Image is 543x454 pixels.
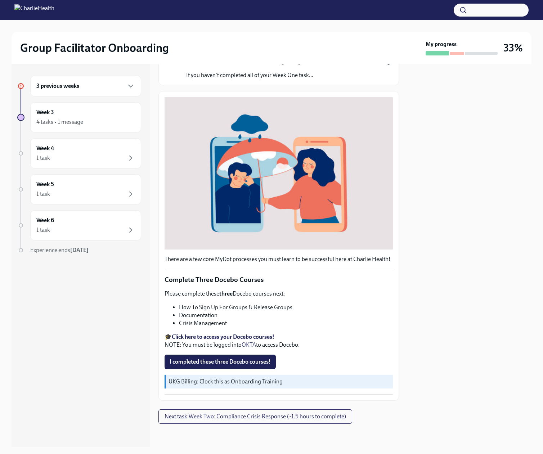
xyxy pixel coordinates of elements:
[165,255,393,263] p: There are a few core MyDot processes you must learn to be successful here at Charlie Health!
[503,41,523,54] h3: 33%
[426,40,457,48] strong: My progress
[36,226,50,234] div: 1 task
[158,409,352,424] button: Next task:Week Two: Compliance Crisis Response (~1.5 hours to complete)
[36,154,50,162] div: 1 task
[242,341,256,348] a: OKTA
[17,138,141,168] a: Week 41 task
[165,290,393,298] p: Please complete these Docebo courses next:
[70,247,89,253] strong: [DATE]
[36,82,79,90] h6: 3 previous weeks
[179,304,393,311] li: How To Sign Up For Groups & Release Groups
[30,76,141,96] div: 3 previous weeks
[36,180,54,188] h6: Week 5
[165,333,393,349] p: 🎓 NOTE: You must be logged into to access Docebo.
[165,275,393,284] p: Complete Three Docebo Courses
[17,210,141,241] a: Week 61 task
[36,108,54,116] h6: Week 3
[36,144,54,152] h6: Week 4
[14,4,54,16] img: CharlieHealth
[186,71,313,79] p: If you haven't completed all of your Week One task...
[20,41,169,55] h2: Group Facilitator Onboarding
[179,319,393,327] li: Crisis Management
[179,311,393,319] li: Documentation
[170,358,271,365] span: I completed these three Docebo courses!
[36,118,83,126] div: 4 tasks • 1 message
[165,355,276,369] button: I completed these three Docebo courses!
[165,413,346,420] span: Next task : Week Two: Compliance Crisis Response (~1.5 hours to complete)
[172,333,274,340] a: Click here to access your Docebo courses!
[30,247,89,253] span: Experience ends
[17,102,141,132] a: Week 34 tasks • 1 message
[169,378,390,386] p: UKG Billing: Clock this as Onboarding Training
[17,174,141,204] a: Week 51 task
[36,216,54,224] h6: Week 6
[36,190,50,198] div: 1 task
[165,97,393,250] button: Zoom image
[219,290,233,297] strong: three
